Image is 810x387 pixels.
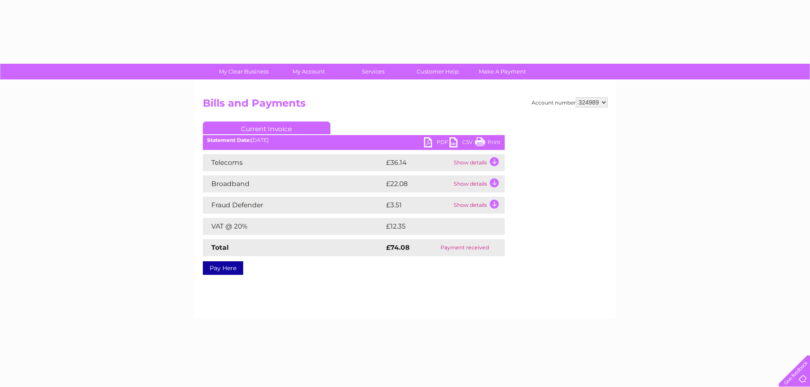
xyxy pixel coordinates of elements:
a: Current Invoice [203,121,330,134]
td: Telecoms [203,154,384,171]
a: CSV [449,137,475,150]
div: [DATE] [203,137,505,143]
div: Account number [531,97,608,107]
td: £22.08 [384,175,452,192]
a: PDF [424,137,449,150]
td: VAT @ 20% [203,218,384,235]
td: Fraud Defender [203,197,384,214]
a: Print [475,137,500,150]
td: Show details [452,175,505,192]
h2: Bills and Payments [203,97,608,113]
td: Show details [452,154,505,171]
a: Customer Help [403,64,473,79]
td: Show details [452,197,505,214]
a: My Account [273,64,344,79]
b: Statement Date: [207,137,251,143]
strong: Total [211,243,229,251]
td: £3.51 [384,197,452,214]
a: Make A Payment [467,64,537,79]
td: £12.35 [384,218,486,235]
a: My Clear Business [209,64,279,79]
strong: £74.08 [386,243,409,251]
a: Services [338,64,408,79]
td: £36.14 [384,154,452,171]
td: Payment received [425,239,504,256]
td: Broadband [203,175,384,192]
a: Pay Here [203,261,243,275]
